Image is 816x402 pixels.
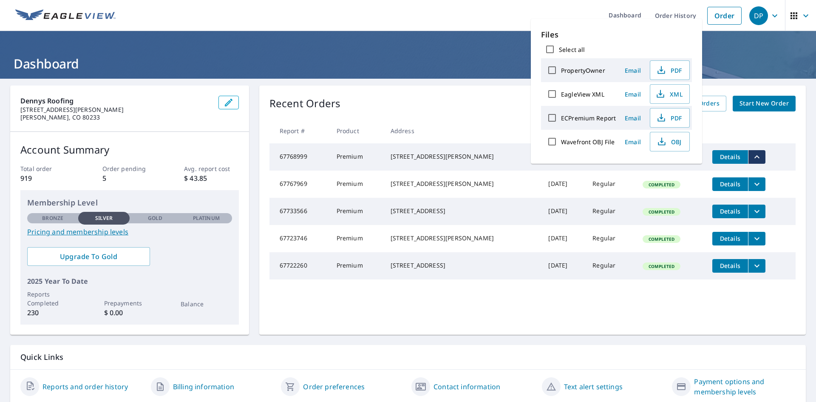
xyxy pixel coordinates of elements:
span: Email [623,66,643,74]
button: detailsBtn-67722260 [712,259,748,273]
div: [STREET_ADDRESS] [391,207,535,215]
span: Details [717,262,743,270]
div: [STREET_ADDRESS] [391,261,535,270]
td: 67733566 [269,198,330,225]
button: filesDropdownBtn-67723746 [748,232,765,245]
td: 67767969 [269,171,330,198]
p: $ 43.85 [184,173,238,183]
button: XML [650,84,690,104]
span: OBJ [655,137,683,147]
a: Start New Order [733,96,796,111]
span: Details [717,153,743,161]
button: Email [619,64,646,77]
img: EV Logo [15,9,116,22]
button: PDF [650,60,690,80]
label: EagleView XML [561,90,604,98]
button: OBJ [650,132,690,151]
button: Email [619,135,646,148]
th: Product [330,118,384,143]
span: Email [623,114,643,122]
button: filesDropdownBtn-67722260 [748,259,765,273]
span: Completed [643,209,680,215]
span: Completed [643,263,680,269]
span: Details [717,207,743,215]
div: [STREET_ADDRESS][PERSON_NAME] [391,152,535,161]
span: Completed [643,182,680,188]
td: Premium [330,198,384,225]
p: Recent Orders [269,96,341,111]
p: Membership Level [27,197,232,208]
div: [STREET_ADDRESS][PERSON_NAME] [391,180,535,188]
p: Reports Completed [27,290,78,308]
span: PDF [655,65,683,75]
td: Premium [330,225,384,252]
p: 230 [27,308,78,318]
p: $ 0.00 [104,308,155,318]
label: PropertyOwner [561,66,605,74]
td: 67723746 [269,225,330,252]
span: Details [717,180,743,188]
td: Regular [586,225,636,252]
p: 919 [20,173,75,183]
p: [PERSON_NAME], CO 80233 [20,114,212,121]
span: PDF [655,113,683,123]
td: Regular [586,198,636,225]
span: Details [717,234,743,242]
p: Gold [148,214,162,222]
p: Total order [20,164,75,173]
a: Contact information [433,382,500,392]
a: Upgrade To Gold [27,247,150,266]
div: DP [749,6,768,25]
button: detailsBtn-67768999 [712,150,748,164]
td: Regular [586,171,636,198]
span: Start New Order [739,98,789,109]
a: Reports and order history [42,382,128,392]
td: [DATE] [541,225,586,252]
button: PDF [650,108,690,128]
button: Email [619,111,646,125]
button: detailsBtn-67767969 [712,177,748,191]
p: Quick Links [20,352,796,362]
a: Text alert settings [564,382,623,392]
h1: Dashboard [10,55,806,72]
td: Regular [586,252,636,279]
td: [DATE] [541,252,586,279]
span: Email [623,138,643,146]
button: detailsBtn-67733566 [712,205,748,218]
label: Select all [559,46,585,54]
td: Premium [330,143,384,171]
p: Files [541,29,692,40]
th: Report # [269,118,330,143]
span: XML [655,89,683,99]
p: Account Summary [20,142,239,157]
td: [DATE] [541,198,586,225]
p: Order pending [102,164,157,173]
td: Premium [330,252,384,279]
p: Dennys Roofing [20,96,212,106]
button: filesDropdownBtn-67767969 [748,177,765,191]
td: Premium [330,171,384,198]
div: [STREET_ADDRESS][PERSON_NAME] [391,234,535,242]
span: Completed [643,236,680,242]
span: Upgrade To Gold [34,252,143,261]
a: Order preferences [303,382,365,392]
button: detailsBtn-67723746 [712,232,748,245]
p: Platinum [193,214,220,222]
a: Payment options and membership levels [694,376,796,397]
p: 2025 Year To Date [27,276,232,286]
label: Wavefront OBJ File [561,138,615,146]
p: Bronze [42,214,63,222]
td: 67722260 [269,252,330,279]
span: Email [623,90,643,98]
button: Email [619,88,646,101]
p: Prepayments [104,299,155,308]
td: [DATE] [541,171,586,198]
p: Balance [181,299,232,308]
a: Pricing and membership levels [27,227,232,237]
p: 5 [102,173,157,183]
td: 67768999 [269,143,330,171]
label: ECPremium Report [561,114,616,122]
p: Avg. report cost [184,164,238,173]
a: Order [707,7,742,25]
button: filesDropdownBtn-67733566 [748,205,765,218]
